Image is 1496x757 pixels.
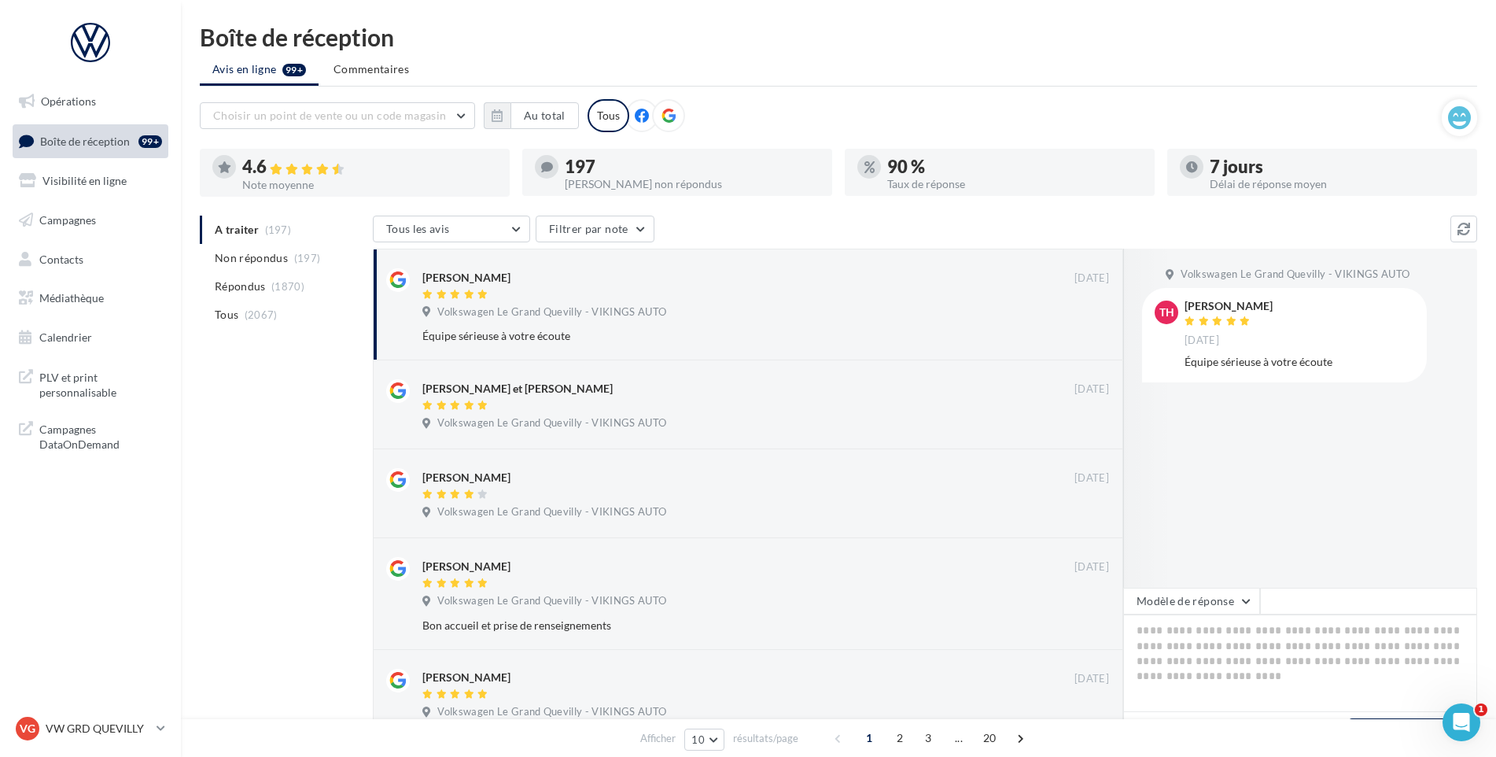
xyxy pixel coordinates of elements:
div: [PERSON_NAME] [422,270,510,286]
a: VG VW GRD QUEVILLY [13,714,168,744]
div: Note moyenne [242,179,497,190]
span: 2 [887,726,912,751]
button: Au total [484,102,579,129]
span: Volkswagen Le Grand Quevilly - VIKINGS AUTO [437,416,666,430]
span: Répondus [215,279,266,294]
a: Calendrier [9,321,171,354]
a: Médiathèque [9,282,171,315]
span: Afficher [640,731,676,746]
span: Volkswagen Le Grand Quevilly - VIKINGS AUTO [1181,268,1409,282]
a: Campagnes [9,204,171,237]
span: PLV et print personnalisable [39,367,162,401]
span: Médiathèque [39,291,104,305]
a: Contacts [9,243,171,276]
button: Modèle de réponse [1123,588,1260,615]
span: Tous les avis [386,222,450,235]
div: [PERSON_NAME] non répondus [565,179,820,190]
span: Contacts [39,252,83,265]
span: [DATE] [1074,271,1109,286]
div: Bon accueil et prise de renseignements [422,618,1007,633]
span: Volkswagen Le Grand Quevilly - VIKINGS AUTO [437,594,666,608]
span: Volkswagen Le Grand Quevilly - VIKINGS AUTO [437,505,666,519]
iframe: Intercom live chat [1443,703,1480,741]
span: (1870) [271,280,304,293]
span: Commentaires [333,61,409,77]
a: Visibilité en ligne [9,164,171,198]
span: Volkswagen Le Grand Quevilly - VIKINGS AUTO [437,305,666,319]
span: [DATE] [1185,334,1219,348]
span: (197) [294,252,321,264]
div: [PERSON_NAME] et [PERSON_NAME] [422,381,613,397]
span: Campagnes [39,213,96,227]
span: 1 [857,726,882,751]
span: 1 [1475,703,1487,716]
button: Tous les avis [373,216,530,242]
div: [PERSON_NAME] [422,559,510,574]
div: 7 jours [1210,158,1465,175]
button: Au total [510,102,579,129]
a: Campagnes DataOnDemand [9,412,171,459]
div: [PERSON_NAME] [1185,301,1273,312]
div: Tous [588,99,629,132]
span: Tous [215,307,238,323]
div: Boîte de réception [200,25,1477,49]
span: [DATE] [1074,672,1109,686]
span: 10 [691,733,705,746]
span: ... [946,726,971,751]
span: (2067) [245,308,278,321]
a: Boîte de réception99+ [9,124,171,158]
button: 10 [684,729,724,751]
div: Équipe sérieuse à votre écoute [1185,354,1414,370]
div: [PERSON_NAME] [422,470,510,486]
span: Opérations [41,94,96,108]
span: Choisir un point de vente ou un code magasin [213,109,446,122]
p: VW GRD QUEVILLY [46,721,150,737]
div: Délai de réponse moyen [1210,179,1465,190]
div: Taux de réponse [887,179,1142,190]
span: Non répondus [215,250,288,266]
span: [DATE] [1074,382,1109,397]
span: VG [20,721,35,737]
div: Équipe sérieuse à votre écoute [422,328,1007,344]
span: 3 [916,726,941,751]
span: Volkswagen Le Grand Quevilly - VIKINGS AUTO [437,705,666,719]
span: 20 [977,726,1003,751]
span: Boîte de réception [40,134,130,147]
span: [DATE] [1074,560,1109,574]
a: PLV et print personnalisable [9,360,171,407]
div: [PERSON_NAME] [422,670,510,685]
div: 197 [565,158,820,175]
span: résultats/page [733,731,798,746]
span: [DATE] [1074,471,1109,486]
span: Calendrier [39,330,92,344]
div: 90 % [887,158,1142,175]
span: Campagnes DataOnDemand [39,419,162,452]
button: Choisir un point de vente ou un code magasin [200,102,475,129]
a: Opérations [9,85,171,118]
div: 99+ [138,135,162,148]
div: 4.6 [242,158,497,176]
span: TH [1159,305,1174,320]
button: Filtrer par note [536,216,654,242]
span: Visibilité en ligne [42,174,127,187]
